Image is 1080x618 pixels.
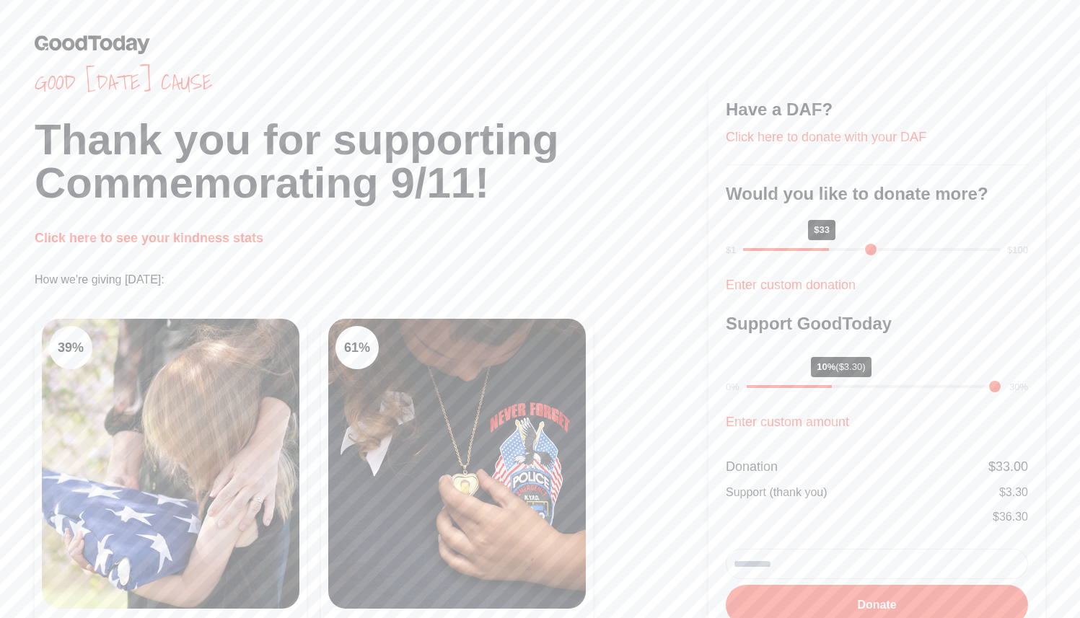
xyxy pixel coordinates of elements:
div: $100 [1007,243,1028,257]
a: Enter custom donation [726,278,856,292]
img: Clean Cooking Alliance [328,319,586,609]
a: Enter custom amount [726,415,849,429]
a: Click here to see your kindness stats [35,231,263,245]
span: 36.30 [999,511,1028,523]
a: Click here to donate with your DAF [726,130,926,144]
div: Support (thank you) [726,484,827,501]
img: Clean Air Task Force [42,319,299,609]
div: $ [999,484,1028,501]
div: 30% [1009,380,1028,394]
span: 3.30 [1006,486,1028,498]
div: 61 % [335,326,379,369]
span: Good [DATE] cause [35,69,708,95]
h1: Thank you for supporting Commemorating 9/11! [35,118,708,205]
p: How we're giving [DATE]: [35,271,708,288]
div: 39 % [49,326,92,369]
span: 33.00 [996,459,1028,474]
div: Donation [726,456,778,477]
div: $ [988,456,1028,477]
h3: Would you like to donate more? [726,182,1028,206]
span: ($3.30) [835,361,865,372]
img: GoodToday [35,35,150,54]
div: 0% [726,380,739,394]
div: $1 [726,243,736,257]
h3: Have a DAF? [726,98,1028,121]
div: 10% [811,357,871,377]
div: $33 [808,220,835,240]
h3: Support GoodToday [726,312,1028,335]
div: $ [993,508,1028,526]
